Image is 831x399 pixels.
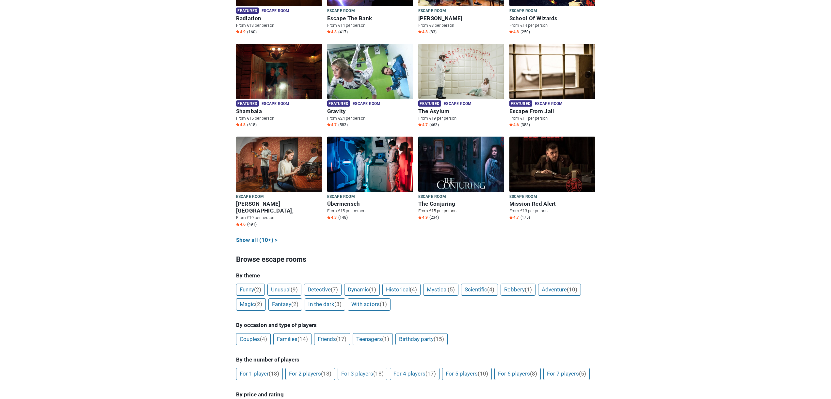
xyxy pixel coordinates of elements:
span: (15) [434,336,444,342]
img: Star [509,30,513,33]
span: 4.6 [509,122,519,127]
h6: Escape From Jail [509,108,595,115]
img: Star [418,30,422,33]
a: Mission Red Alert Escape room Mission Red Alert From €13 per person Star4.7 (175) [509,137,595,222]
span: Featured [327,100,350,107]
span: Escape room [262,7,289,15]
span: (4) [260,336,267,342]
h6: The Conjuring [418,200,504,207]
a: Historical(4) [382,284,421,296]
img: Star [327,216,330,219]
p: From €24 per person [327,115,413,121]
a: In the dark(3) [305,298,345,311]
p: From €19 per person [418,115,504,121]
span: (10) [478,370,488,377]
h5: By price and rating [236,391,595,398]
span: Escape room [509,193,537,200]
span: (18) [373,370,384,377]
a: Couples(4) [236,333,271,346]
span: (14) [297,336,308,342]
img: Star [509,123,513,126]
span: Featured [509,100,532,107]
a: The Asylum Featured Escape room The Asylum From €19 per person Star4.7 (463) [418,44,504,129]
h5: By the number of players [236,356,595,363]
span: (160) [247,29,257,35]
a: Friends(17) [314,333,350,346]
p: From €8 per person [418,22,504,28]
span: 4.9 [418,215,428,220]
span: (148) [338,215,348,220]
img: Star [418,216,422,219]
a: Magic(2) [236,298,266,311]
p: From €13 per person [509,208,595,214]
a: Mystical(5) [423,284,458,296]
span: 4.8 [327,29,337,35]
span: (1) [380,301,387,307]
a: For 7 players(5) [543,368,590,380]
a: For 1 player(18) [236,368,283,380]
a: Families(14) [273,333,312,346]
span: (2) [291,301,298,307]
span: 4.7 [509,215,519,220]
a: Baker Street, 221 B Escape room [PERSON_NAME][GEOGRAPHIC_DATA], [STREET_ADDRESS] From €19 per per... [236,137,322,229]
span: (10) [567,286,577,293]
span: 4.6 [236,222,246,227]
a: For 3 players(18) [338,368,387,380]
h6: [PERSON_NAME] [418,15,504,22]
span: 4.8 [509,29,519,35]
span: (4) [487,286,494,293]
p: From €13 per person [236,22,322,28]
span: (17) [336,336,346,342]
span: (417) [338,29,348,35]
a: For 6 players(8) [494,368,541,380]
p: From €14 per person [327,22,413,28]
span: 4.7 [327,122,337,127]
img: Star [327,123,330,126]
span: Escape room [327,7,355,15]
span: Featured [418,100,441,107]
img: Übermensch [327,137,413,192]
span: Featured [236,7,259,14]
p: From €15 per person [236,115,322,121]
span: Featured [236,100,259,107]
span: (18) [321,370,331,377]
a: Show all (10+) > [236,236,278,244]
span: (491) [247,222,257,227]
h6: Shambala [236,108,322,115]
a: With actors(1) [348,298,391,311]
span: (1) [525,286,532,293]
span: (2) [255,301,262,307]
span: (2) [254,286,261,293]
h3: Browse escape rooms [236,254,595,265]
span: (388) [520,122,530,127]
span: (7) [331,286,338,293]
p: From €11 per person [509,115,595,121]
span: (175) [520,215,530,220]
a: Unusual(9) [267,284,301,296]
span: (18) [269,370,279,377]
a: Scientific(4) [461,284,498,296]
h6: The Asylum [418,108,504,115]
img: Star [327,30,330,33]
span: Escape room [353,100,380,108]
span: 4.9 [236,29,246,35]
img: Star [236,30,239,33]
img: Star [418,123,422,126]
span: Escape room [418,193,446,200]
span: 4.7 [418,122,428,127]
span: Escape room [509,7,537,15]
h5: By theme [236,272,595,279]
a: For 5 players(10) [442,368,492,380]
a: The Conjuring Escape room The Conjuring From €15 per person Star4.9 (234) [418,137,504,222]
span: (5) [579,370,586,377]
a: Detective(7) [304,284,342,296]
span: (1) [382,336,389,342]
img: Baker Street, 221 B [236,137,322,192]
h5: By occasion and type of players [236,322,595,328]
img: Mission Red Alert [509,137,595,192]
a: Dynamic(1) [344,284,380,296]
p: From €15 per person [327,208,413,214]
span: (463) [429,122,439,127]
a: Übermensch Escape room Übermensch From €15 per person Star4.3 (148) [327,137,413,222]
span: (4) [410,286,417,293]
